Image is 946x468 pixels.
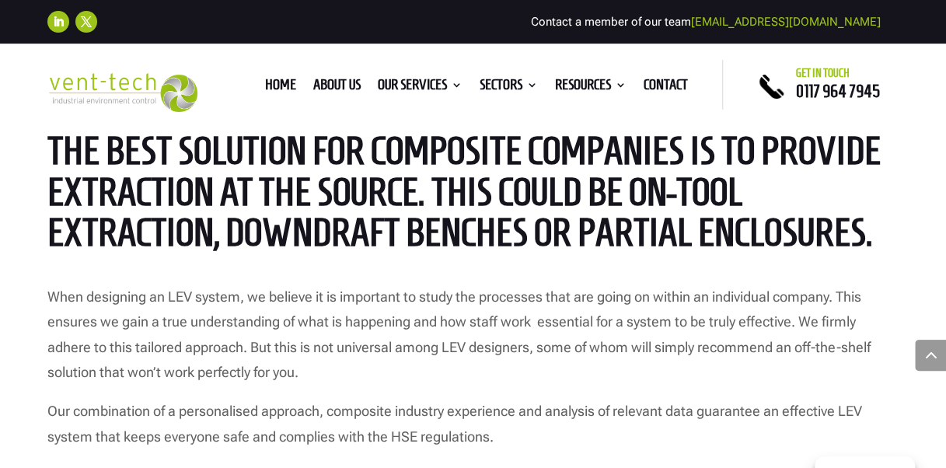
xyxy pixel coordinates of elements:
a: Our Services [377,79,462,96]
a: Resources [554,79,626,96]
span: Contact a member of our team [530,15,880,29]
a: Follow on LinkedIn [47,11,69,33]
p: Our combination of a personalised approach, composite industry experience and analysis of relevan... [47,399,899,449]
img: 2023-09-27T08_35_16.549ZVENT-TECH---Clear-background [47,73,197,111]
a: About us [312,79,360,96]
a: [EMAIL_ADDRESS][DOMAIN_NAME] [690,15,880,29]
a: Sectors [479,79,537,96]
a: Follow on X [75,11,97,33]
a: Home [264,79,295,96]
a: 0117 964 7945 [795,82,879,100]
span: The best solution for composite companies is to provide extraction at the source. This could be o... [47,129,881,253]
p: When designing an LEV system, we believe it is important to study the processes that are going on... [47,285,899,400]
span: Get in touch [795,67,849,79]
a: Contact [643,79,687,96]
